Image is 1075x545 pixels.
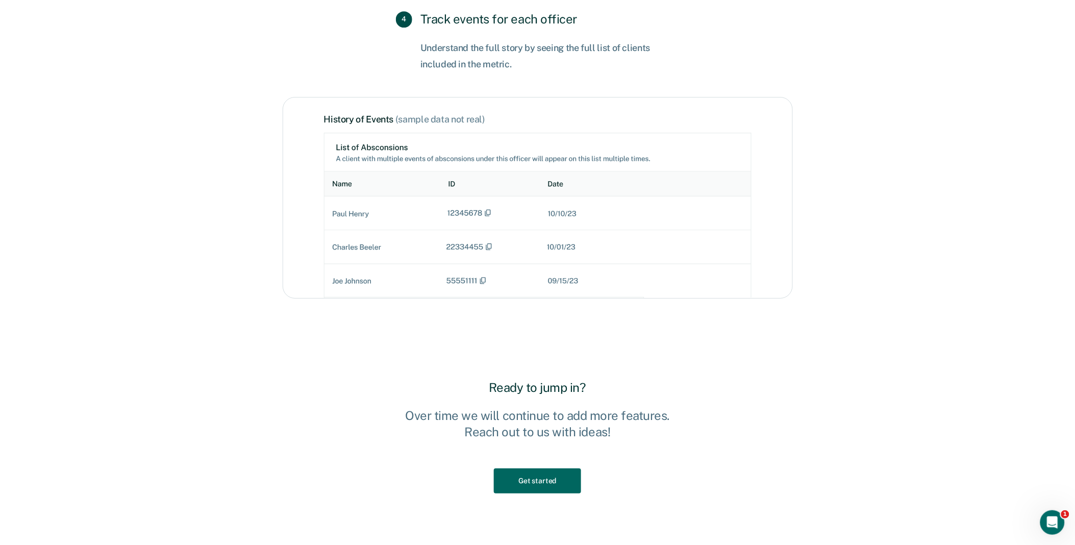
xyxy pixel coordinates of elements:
div: History of Events [324,114,752,125]
p: Understand the full story by seeing the full list of clients included in the metric. [420,40,679,72]
span: (sample data not real) [395,114,485,125]
img: Track events for each officer [324,133,752,298]
p: Over time we will continue to add more features. Reach out to us with ideas! [396,407,679,440]
iframe: Intercom live chat [1040,510,1065,535]
button: Get started [494,468,581,493]
h2: Ready to jump in? [396,380,679,395]
h2: Track events for each officer [396,11,679,28]
span: 1 [1061,510,1069,518]
span: 4 [396,11,412,28]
